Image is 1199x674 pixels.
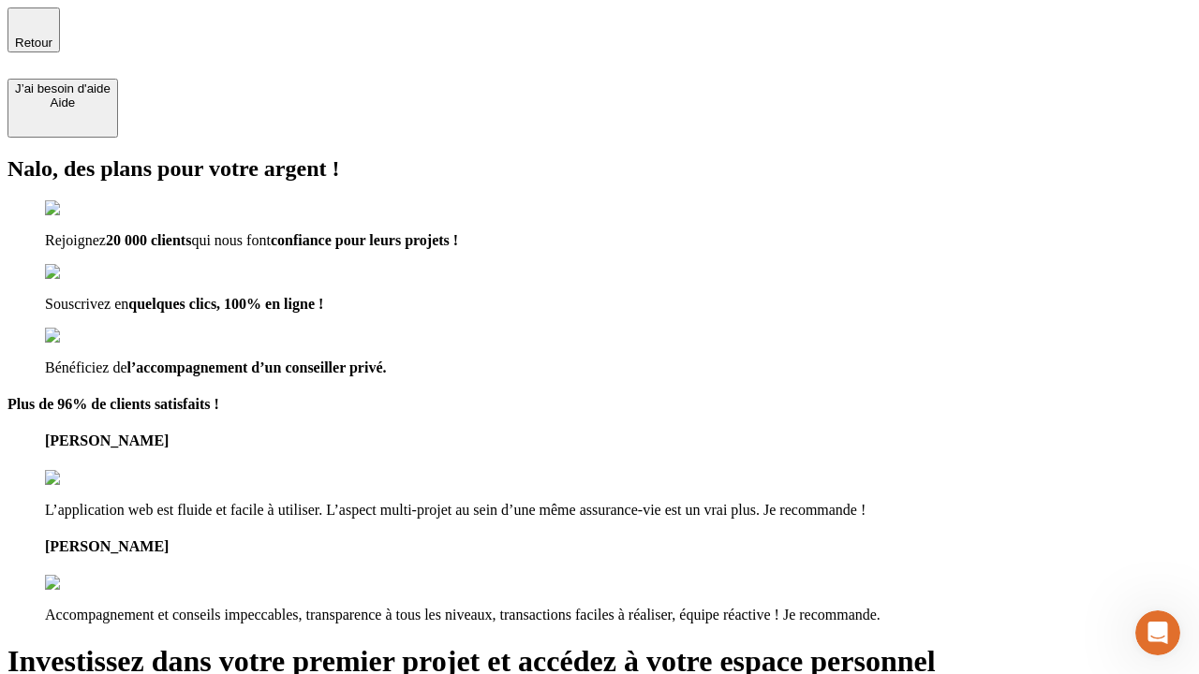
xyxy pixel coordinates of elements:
img: reviews stars [45,575,138,592]
p: L’application web est fluide et facile à utiliser. L’aspect multi-projet au sein d’une même assur... [45,502,1192,519]
h4: [PERSON_NAME] [45,538,1192,555]
span: 20 000 clients [106,232,192,248]
span: quelques clics, 100% en ligne ! [128,296,323,312]
span: l’accompagnement d’un conseiller privé. [127,359,387,375]
p: Accompagnement et conseils impeccables, transparence à tous les niveaux, transactions faciles à r... [45,607,1192,623]
img: checkmark [45,200,126,217]
span: Bénéficiez de [45,359,127,375]
button: J’ai besoin d'aideAide [7,79,118,138]
span: Rejoignez [45,232,106,248]
span: Retour [15,36,52,50]
iframe: Intercom live chat [1135,610,1180,655]
img: checkmark [45,328,126,344]
span: Souscrivez en [45,296,128,312]
img: checkmark [45,264,126,281]
img: reviews stars [45,470,138,487]
h2: Nalo, des plans pour votre argent ! [7,156,1192,182]
div: Aide [15,95,111,110]
span: confiance pour leurs projets ! [271,232,458,248]
div: J’ai besoin d'aide [15,81,111,95]
h4: [PERSON_NAME] [45,432,1192,449]
button: Retour [7,7,60,52]
span: qui nous font [191,232,270,248]
h4: Plus de 96% de clients satisfaits ! [7,396,1192,413]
